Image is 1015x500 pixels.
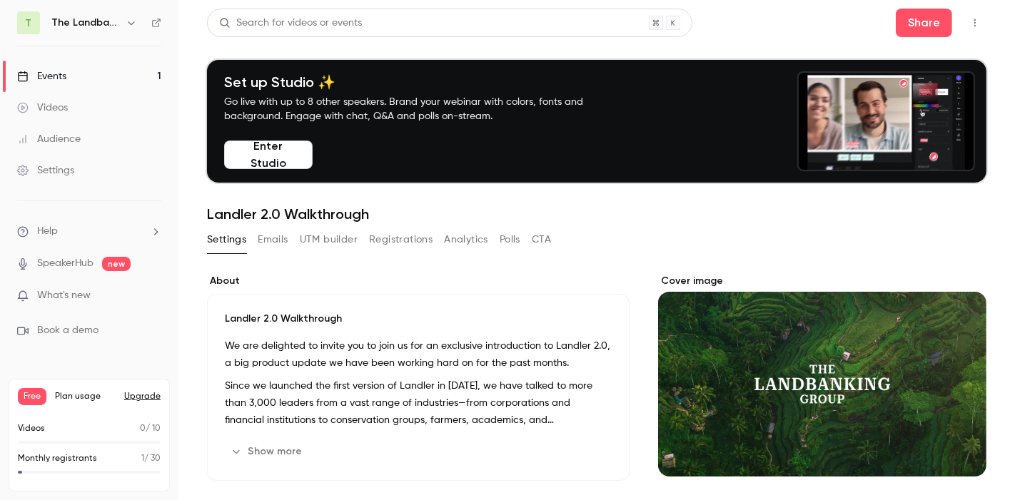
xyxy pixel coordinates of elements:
[300,228,358,251] button: UTM builder
[17,224,161,239] li: help-dropdown-opener
[444,228,488,251] button: Analytics
[207,205,986,223] h1: Landler 2.0 Walkthrough
[224,141,313,169] button: Enter Studio
[51,16,120,30] h6: The Landbanking Group
[18,422,45,435] p: Videos
[658,274,986,476] section: Cover image
[224,95,617,123] p: Go live with up to 8 other speakers. Brand your webinar with colors, fonts and background. Engage...
[37,288,91,303] span: What's new
[37,256,94,271] a: SpeakerHub
[141,454,144,463] span: 1
[124,391,161,402] button: Upgrade
[18,388,46,405] span: Free
[224,73,617,91] h4: Set up Studio ✨
[140,424,146,433] span: 0
[17,69,66,83] div: Events
[658,274,986,288] label: Cover image
[225,337,612,372] p: We are delighted to invite you to join us for an exclusive introduction to Landler 2.0, a big pro...
[207,274,630,288] label: About
[225,377,612,429] p: Since we launched the first version of Landler in [DATE], we have talked to more than 3,000 leade...
[141,452,161,465] p: / 30
[37,323,99,338] span: Book a demo
[17,101,68,115] div: Videos
[37,224,58,239] span: Help
[17,132,81,146] div: Audience
[26,16,32,31] span: T
[532,228,551,251] button: CTA
[55,391,116,402] span: Plan usage
[207,228,246,251] button: Settings
[369,228,433,251] button: Registrations
[140,422,161,435] p: / 10
[225,312,612,326] p: Landler 2.0 Walkthrough
[258,228,288,251] button: Emails
[225,440,310,463] button: Show more
[896,9,952,37] button: Share
[219,16,362,31] div: Search for videos or events
[102,257,131,271] span: new
[500,228,520,251] button: Polls
[17,163,74,178] div: Settings
[18,452,97,465] p: Monthly registrants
